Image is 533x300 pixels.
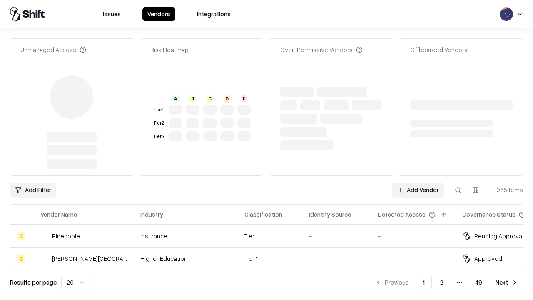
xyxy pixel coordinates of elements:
[244,254,296,263] div: Tier 1
[52,254,127,263] div: [PERSON_NAME][GEOGRAPHIC_DATA]
[309,254,364,263] div: -
[52,232,80,240] div: Pineapple
[40,254,49,262] img: Reichman University
[189,95,196,102] div: B
[10,182,56,197] button: Add Filter
[280,45,363,54] div: Over-Permissive Vendors
[152,120,165,127] div: Tier 2
[468,275,489,290] button: 49
[474,232,523,240] div: Pending Approval
[150,45,189,54] div: Risk Heatmap
[207,95,213,102] div: C
[309,232,364,240] div: -
[152,133,165,140] div: Tier 3
[462,210,516,219] div: Governance Status
[17,232,25,240] div: C
[491,275,523,290] button: Next
[98,7,126,21] button: Issues
[378,254,449,263] div: -
[40,210,77,219] div: Vendor Name
[192,7,236,21] button: Integrations
[140,254,231,263] div: Higher Education
[490,185,523,194] div: 965 items
[309,210,351,219] div: Identity Source
[474,254,502,263] div: Approved
[416,275,432,290] button: 1
[140,232,231,240] div: Insurance
[244,232,296,240] div: Tier 1
[370,275,523,290] nav: pagination
[224,95,230,102] div: D
[410,45,468,54] div: Offboarded Vendors
[40,232,49,240] img: Pineapple
[152,106,165,113] div: Tier 1
[241,95,247,102] div: F
[10,278,58,287] p: Results per page:
[142,7,175,21] button: Vendors
[392,182,444,197] a: Add Vendor
[378,210,426,219] div: Detected Access
[140,210,163,219] div: Industry
[378,232,449,240] div: -
[20,45,86,54] div: Unmanaged Access
[433,275,450,290] button: 2
[244,210,282,219] div: Classification
[17,254,25,262] div: C
[172,95,179,102] div: A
